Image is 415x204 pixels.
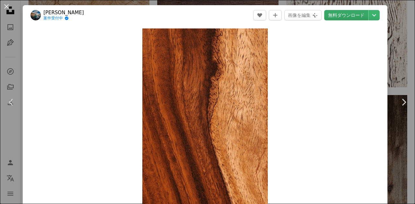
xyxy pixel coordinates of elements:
img: Brice Cooperのプロフィールを見る [30,10,41,20]
button: 画像を編集 [284,10,322,20]
button: コレクションに追加する [269,10,282,20]
button: いいね！ [253,10,266,20]
button: ダウンロードサイズを選択してください [369,10,380,20]
a: 案件受付中 [43,16,84,21]
a: 次へ [392,71,415,133]
a: 無料ダウンロード [324,10,368,20]
a: [PERSON_NAME] [43,9,84,16]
